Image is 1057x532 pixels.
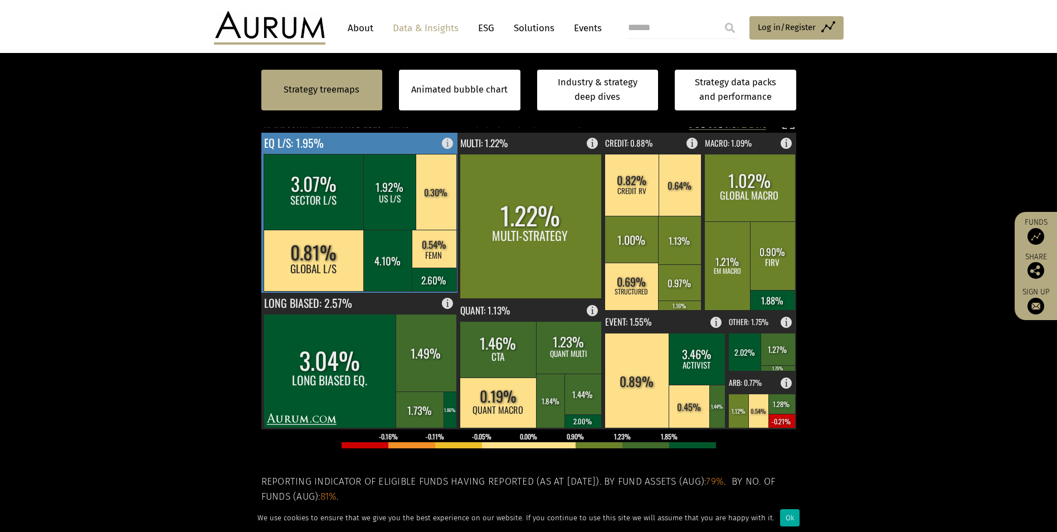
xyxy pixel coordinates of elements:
img: Access Funds [1027,228,1044,245]
a: Log in/Register [749,16,844,40]
span: 81% [320,491,337,502]
a: Industry & strategy deep dives [537,70,659,110]
a: Events [568,18,602,38]
img: Aurum [214,11,325,45]
a: Sign up [1020,287,1051,315]
div: Ok [780,509,800,526]
a: Strategy data packs and performance [675,70,796,110]
a: About [342,18,379,38]
input: Submit [719,17,741,39]
a: Animated bubble chart [411,83,508,97]
span: 79% [706,476,724,487]
a: Data & Insights [387,18,464,38]
img: Sign up to our newsletter [1027,298,1044,315]
div: Share [1020,253,1051,279]
span: Log in/Register [758,21,816,34]
h5: Reporting indicator of eligible funds having reported (as at [DATE]). By fund assets (Aug): . By ... [261,475,796,504]
a: Solutions [508,18,560,38]
a: ESG [473,18,500,38]
a: Strategy treemaps [284,83,359,97]
img: Share this post [1027,262,1044,279]
a: Funds [1020,217,1051,245]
